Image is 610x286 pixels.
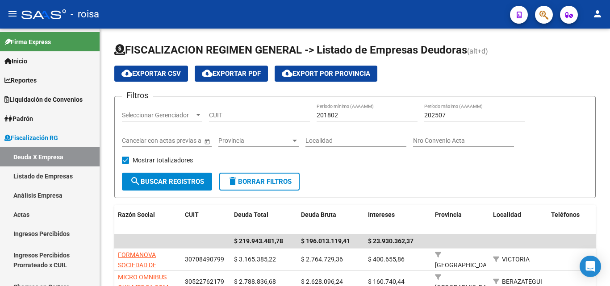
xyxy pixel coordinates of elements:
[435,211,462,218] span: Provincia
[275,66,377,82] button: Export por Provincia
[230,205,297,235] datatable-header-cell: Deuda Total
[301,237,350,245] span: $ 196.013.119,41
[4,114,33,124] span: Padrón
[185,278,224,285] span: 30522762179
[592,8,603,19] mat-icon: person
[282,70,370,78] span: Export por Provincia
[202,68,213,79] mat-icon: cloud_download
[4,37,51,47] span: Firma Express
[118,211,155,218] span: Razón Social
[219,173,300,191] button: Borrar Filtros
[202,70,261,78] span: Exportar PDF
[431,205,489,235] datatable-header-cell: Provincia
[218,137,291,145] span: Provincia
[435,261,495,269] span: [GEOGRAPHIC_DATA]
[130,178,204,186] span: Buscar Registros
[368,256,405,263] span: $ 400.655,86
[4,56,27,66] span: Inicio
[502,256,530,263] span: VICTORIA
[301,256,343,263] span: $ 2.764.729,36
[234,211,268,218] span: Deuda Total
[202,137,212,146] button: Open calendar
[130,176,141,187] mat-icon: search
[489,205,547,235] datatable-header-cell: Localidad
[121,68,132,79] mat-icon: cloud_download
[7,8,18,19] mat-icon: menu
[301,278,343,285] span: $ 2.628.096,24
[114,44,467,56] span: FISCALIZACION REGIMEN GENERAL -> Listado de Empresas Deudoras
[121,70,181,78] span: Exportar CSV
[493,211,521,218] span: Localidad
[282,68,292,79] mat-icon: cloud_download
[467,47,488,55] span: (alt+d)
[502,278,542,285] span: BERAZATEGUI
[368,278,405,285] span: $ 160.740,44
[234,237,283,245] span: $ 219.943.481,78
[4,75,37,85] span: Reportes
[227,178,292,186] span: Borrar Filtros
[122,173,212,191] button: Buscar Registros
[122,112,194,119] span: Seleccionar Gerenciador
[227,176,238,187] mat-icon: delete
[195,66,268,82] button: Exportar PDF
[234,256,276,263] span: $ 3.165.385,22
[368,211,395,218] span: Intereses
[297,205,364,235] datatable-header-cell: Deuda Bruta
[133,155,193,166] span: Mostrar totalizadores
[71,4,99,24] span: - roisa
[114,66,188,82] button: Exportar CSV
[4,133,58,143] span: Fiscalización RG
[551,211,580,218] span: Teléfonos
[301,211,336,218] span: Deuda Bruta
[234,278,276,285] span: $ 2.788.836,68
[185,256,224,263] span: 30708490799
[364,205,431,235] datatable-header-cell: Intereses
[181,205,230,235] datatable-header-cell: CUIT
[368,237,414,245] span: $ 23.930.362,37
[4,95,83,104] span: Liquidación de Convenios
[122,89,153,102] h3: Filtros
[580,256,601,277] div: Open Intercom Messenger
[114,205,181,235] datatable-header-cell: Razón Social
[185,211,199,218] span: CUIT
